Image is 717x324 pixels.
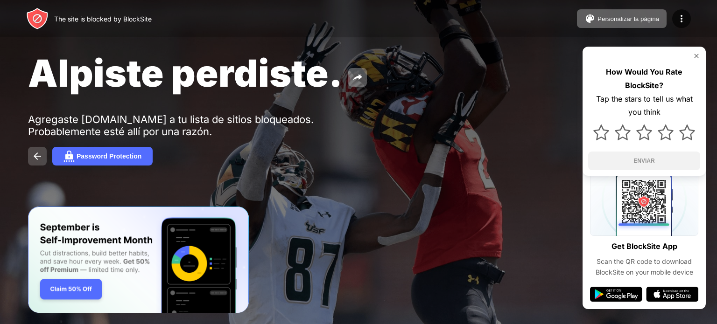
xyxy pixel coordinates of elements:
[63,151,75,162] img: password.svg
[54,15,152,23] div: The site is blocked by BlockSite
[32,151,43,162] img: back.svg
[588,152,700,170] button: ENVIAR
[28,113,316,138] div: Agregaste [DOMAIN_NAME] a tu lista de sitios bloqueados. Probablemente esté allí por una razón.
[588,65,700,92] div: How Would You Rate BlockSite?
[612,240,677,253] div: Get BlockSite App
[588,92,700,119] div: Tap the stars to tell us what you think
[615,124,631,140] img: star.svg
[597,15,659,22] div: Personalizar la página
[693,52,700,60] img: rate-us-close.svg
[577,9,667,28] button: Personalizar la página
[590,287,642,302] img: google-play.svg
[590,256,698,277] div: Scan the QR code to download BlockSite on your mobile device
[679,124,695,140] img: star.svg
[77,152,141,160] div: Password Protection
[52,147,153,165] button: Password Protection
[636,124,652,140] img: star.svg
[28,50,343,96] span: Alpiste perdiste.
[646,287,698,302] img: app-store.svg
[676,13,687,24] img: menu-icon.svg
[658,124,674,140] img: star.svg
[26,7,49,30] img: header-logo.svg
[28,207,249,313] iframe: Banner
[352,72,363,83] img: share.svg
[584,13,596,24] img: pallet.svg
[593,124,609,140] img: star.svg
